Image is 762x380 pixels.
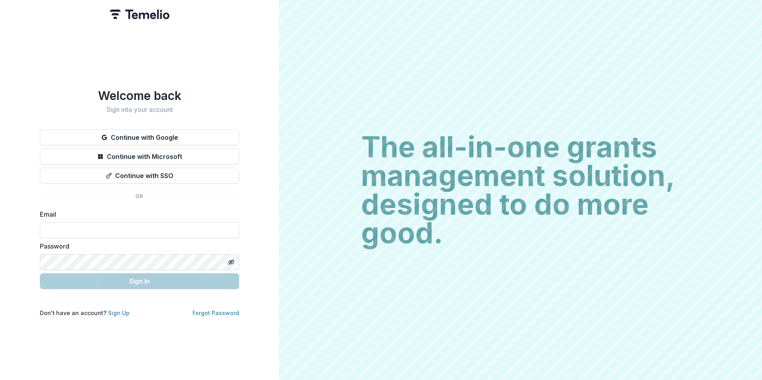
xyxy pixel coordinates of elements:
[40,241,234,251] label: Password
[40,88,239,103] h1: Welcome back
[40,129,239,145] button: Continue with Google
[225,256,238,268] button: Toggle password visibility
[108,309,130,316] a: Sign Up
[192,309,239,316] a: Forgot Password
[110,10,169,19] img: Temelio
[40,273,239,289] button: Sign In
[40,106,239,114] h2: Sign into your account
[40,149,239,165] button: Continue with Microsoft
[40,309,130,317] p: Don't have an account?
[40,210,234,219] label: Email
[40,168,239,184] button: Continue with SSO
